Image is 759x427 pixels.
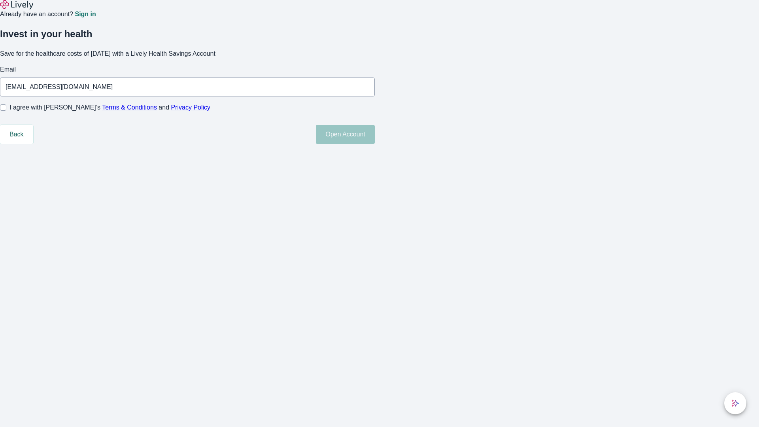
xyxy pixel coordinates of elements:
svg: Lively AI Assistant [731,399,739,407]
a: Privacy Policy [171,104,211,111]
a: Terms & Conditions [102,104,157,111]
button: chat [724,392,746,414]
span: I agree with [PERSON_NAME]’s and [9,103,210,112]
a: Sign in [75,11,96,17]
